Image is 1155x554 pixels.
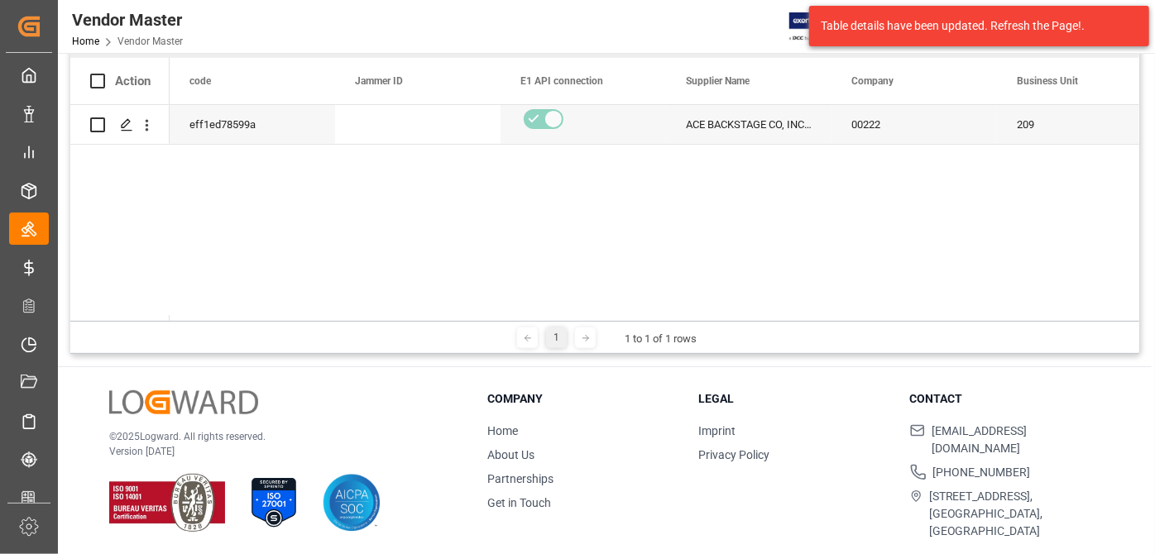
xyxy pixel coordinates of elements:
[686,75,750,87] span: Supplier Name
[699,448,770,461] a: Privacy Policy
[245,474,303,532] img: ISO 27001 Certification
[170,105,335,144] div: eff1ed78599a
[109,444,446,459] p: Version [DATE]
[189,75,211,87] span: code
[929,488,1100,540] span: [STREET_ADDRESS], [GEOGRAPHIC_DATA], [GEOGRAPHIC_DATA]
[115,74,151,88] div: Action
[851,75,894,87] span: Company
[487,424,518,437] a: Home
[355,75,403,87] span: Jammer ID
[699,390,889,408] h3: Legal
[1017,75,1078,87] span: Business Unit
[699,424,736,437] a: Imprint
[72,36,99,47] a: Home
[933,464,1031,481] span: [PHONE_NUMBER]
[487,472,554,485] a: Partnerships
[487,448,534,461] a: About Us
[910,390,1100,408] h3: Contact
[666,105,832,144] div: ACE BACKSTAGE CO, INC. (T)
[625,331,697,347] div: 1 to 1 of 1 rows
[487,496,551,509] a: Get in Touch
[832,105,997,144] div: 00222
[821,17,1125,35] div: Table details have been updated. Refresh the Page!.
[72,7,183,32] div: Vendor Master
[546,327,567,348] div: 1
[109,390,258,414] img: Logward Logo
[109,429,446,444] p: © 2025 Logward. All rights reserved.
[70,105,170,145] div: Press SPACE to select this row.
[932,423,1100,457] span: [EMAIL_ADDRESS][DOMAIN_NAME]
[487,390,678,408] h3: Company
[323,474,381,532] img: AICPA SOC
[789,12,846,41] img: Exertis%20JAM%20-%20Email%20Logo.jpg_1722504956.jpg
[109,474,225,532] img: ISO 9001 & ISO 14001 Certification
[520,75,603,87] span: E1 API connection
